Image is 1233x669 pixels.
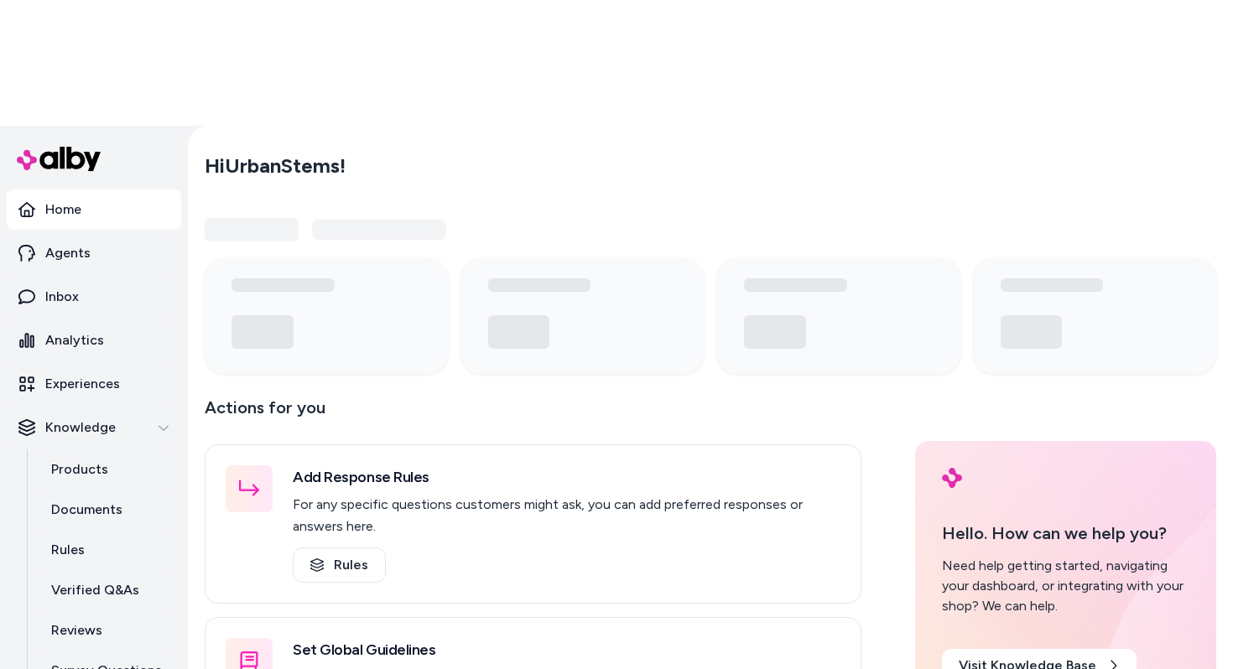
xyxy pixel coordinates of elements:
[942,556,1189,616] div: Need help getting started, navigating your dashboard, or integrating with your shop? We can help.
[34,570,181,610] a: Verified Q&As
[45,287,79,307] p: Inbox
[34,610,181,651] a: Reviews
[51,540,85,560] p: Rules
[293,494,840,537] p: For any specific questions customers might ask, you can add preferred responses or answers here.
[205,153,346,179] h2: Hi UrbanStems !
[7,233,181,273] a: Agents
[45,330,104,350] p: Analytics
[205,394,861,434] p: Actions for you
[293,638,840,661] h3: Set Global Guidelines
[51,459,108,480] p: Products
[293,547,386,583] a: Rules
[942,468,962,488] img: alby Logo
[7,364,181,404] a: Experiences
[7,320,181,360] a: Analytics
[7,407,181,448] button: Knowledge
[51,580,139,600] p: Verified Q&As
[34,530,181,570] a: Rules
[45,374,120,394] p: Experiences
[45,243,91,263] p: Agents
[45,417,116,438] p: Knowledge
[293,465,840,489] h3: Add Response Rules
[34,449,181,490] a: Products
[942,521,1189,546] p: Hello. How can we help you?
[51,500,122,520] p: Documents
[34,490,181,530] a: Documents
[17,147,101,171] img: alby Logo
[45,200,81,220] p: Home
[7,189,181,230] a: Home
[7,277,181,317] a: Inbox
[51,620,102,640] p: Reviews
